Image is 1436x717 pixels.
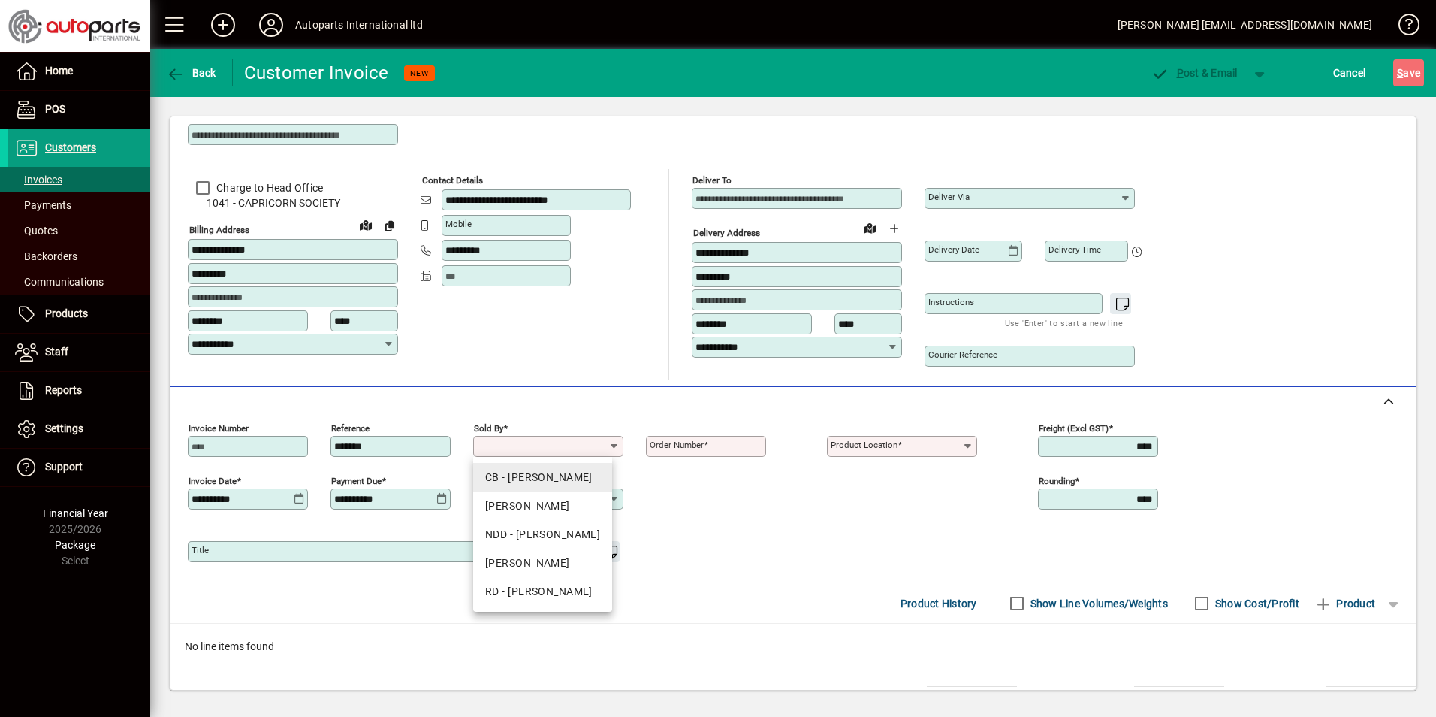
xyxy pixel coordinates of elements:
[295,13,423,37] div: Autoparts International ltd
[1212,596,1299,611] label: Show Cost/Profit
[1118,13,1372,37] div: [PERSON_NAME] [EMAIL_ADDRESS][DOMAIN_NAME]
[474,423,503,434] mat-label: Sold by
[1314,591,1375,616] span: Product
[8,295,150,333] a: Products
[15,225,58,237] span: Quotes
[45,422,83,434] span: Settings
[378,213,402,237] button: Copy to Delivery address
[1387,3,1417,52] a: Knowledge Base
[199,11,247,38] button: Add
[8,410,150,448] a: Settings
[1005,314,1123,331] mat-hint: Use 'Enter' to start a new line
[8,244,150,269] a: Backorders
[485,498,600,514] div: [PERSON_NAME]
[8,91,150,129] a: POS
[1397,67,1403,79] span: S
[150,59,233,86] app-page-header-button: Back
[692,175,732,186] mat-label: Deliver To
[485,527,600,543] div: NDD - [PERSON_NAME]
[45,384,82,396] span: Reports
[473,463,612,492] mat-option: CB - Caleb Baughan
[1397,61,1420,85] span: ave
[1326,687,1416,705] td: 0.00
[485,584,600,600] div: RD - [PERSON_NAME]
[8,269,150,295] a: Communications
[1307,590,1383,617] button: Product
[928,349,997,360] mat-label: Courier Reference
[15,174,62,186] span: Invoices
[1333,61,1366,85] span: Cancel
[166,67,216,79] span: Back
[901,591,977,616] span: Product History
[1039,423,1109,434] mat-label: Freight (excl GST)
[927,687,1017,705] td: 0.0000 M³
[15,276,104,288] span: Communications
[8,167,150,192] a: Invoices
[8,449,150,486] a: Support
[43,507,108,519] span: Financial Year
[188,195,398,211] span: 1041 - CAPRICORN SOCIETY
[55,539,95,551] span: Package
[45,307,88,319] span: Products
[213,180,323,195] label: Charge to Head Office
[1029,687,1134,705] td: Freight (excl GST)
[485,470,600,486] div: CB - [PERSON_NAME]
[45,461,83,473] span: Support
[45,65,73,77] span: Home
[45,141,96,153] span: Customers
[1048,244,1101,255] mat-label: Delivery time
[1134,687,1224,705] td: 0.00
[162,59,220,86] button: Back
[1039,476,1075,486] mat-label: Rounding
[8,192,150,218] a: Payments
[882,216,906,241] button: Choose address
[244,61,389,85] div: Customer Invoice
[354,213,378,237] a: View on map
[473,492,612,520] mat-option: KL - Karl Lloyd
[8,53,150,90] a: Home
[192,545,209,555] mat-label: Title
[247,11,295,38] button: Profile
[928,192,970,202] mat-label: Deliver via
[8,218,150,244] a: Quotes
[15,199,71,211] span: Payments
[928,297,974,307] mat-label: Instructions
[650,440,704,450] mat-label: Order number
[45,346,68,358] span: Staff
[331,476,382,486] mat-label: Payment due
[445,219,472,229] mat-label: Mobile
[8,334,150,371] a: Staff
[410,68,429,78] span: NEW
[1177,67,1184,79] span: P
[1236,687,1326,705] td: GST exclusive
[1329,59,1370,86] button: Cancel
[485,555,600,571] div: [PERSON_NAME]
[1027,596,1168,611] label: Show Line Volumes/Weights
[894,590,983,617] button: Product History
[8,372,150,410] a: Reports
[189,423,249,434] mat-label: Invoice number
[928,244,979,255] mat-label: Delivery date
[858,216,882,240] a: View on map
[1393,59,1424,86] button: Save
[45,103,65,115] span: POS
[1151,67,1238,79] span: ost & Email
[473,520,612,549] mat-option: NDD - Nick Dolan
[473,549,612,577] mat-option: AG - Akiko Goto
[189,476,237,486] mat-label: Invoice date
[837,687,927,705] td: Total Volume
[331,423,370,434] mat-label: Reference
[15,250,77,262] span: Backorders
[1143,59,1245,86] button: Post & Email
[170,624,1416,670] div: No line items found
[473,577,612,606] mat-option: RD - Rachael Reedy
[831,440,897,450] mat-label: Product location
